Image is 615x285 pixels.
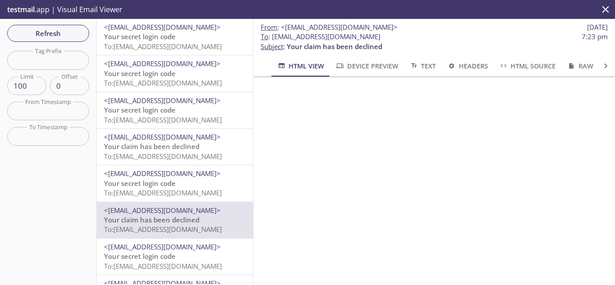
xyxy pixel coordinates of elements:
[97,202,253,238] div: <[EMAIL_ADDRESS][DOMAIN_NAME]>Your claim has been declinedTo:[EMAIL_ADDRESS][DOMAIN_NAME]
[566,60,593,72] span: Raw
[104,152,222,161] span: To: [EMAIL_ADDRESS][DOMAIN_NAME]
[261,32,608,51] p: :
[104,169,221,178] span: <[EMAIL_ADDRESS][DOMAIN_NAME]>
[104,262,222,271] span: To: [EMAIL_ADDRESS][DOMAIN_NAME]
[104,179,176,188] span: Your secret login code
[261,23,277,32] span: From
[104,105,176,114] span: Your secret login code
[104,78,222,87] span: To: [EMAIL_ADDRESS][DOMAIN_NAME]
[104,96,221,105] span: <[EMAIL_ADDRESS][DOMAIN_NAME]>
[281,23,398,32] span: <[EMAIL_ADDRESS][DOMAIN_NAME]>
[97,129,253,165] div: <[EMAIL_ADDRESS][DOMAIN_NAME]>Your claim has been declinedTo:[EMAIL_ADDRESS][DOMAIN_NAME]
[409,60,436,72] span: Text
[582,32,608,41] span: 7:23 pm
[14,27,82,39] span: Refresh
[97,239,253,275] div: <[EMAIL_ADDRESS][DOMAIN_NAME]>Your secret login codeTo:[EMAIL_ADDRESS][DOMAIN_NAME]
[97,19,253,55] div: <[EMAIL_ADDRESS][DOMAIN_NAME]>Your secret login codeTo:[EMAIL_ADDRESS][DOMAIN_NAME]
[104,242,221,251] span: <[EMAIL_ADDRESS][DOMAIN_NAME]>
[97,92,253,128] div: <[EMAIL_ADDRESS][DOMAIN_NAME]>Your secret login codeTo:[EMAIL_ADDRESS][DOMAIN_NAME]
[104,59,221,68] span: <[EMAIL_ADDRESS][DOMAIN_NAME]>
[97,55,253,91] div: <[EMAIL_ADDRESS][DOMAIN_NAME]>Your secret login codeTo:[EMAIL_ADDRESS][DOMAIN_NAME]
[104,132,221,141] span: <[EMAIL_ADDRESS][DOMAIN_NAME]>
[261,32,268,41] span: To
[104,206,221,215] span: <[EMAIL_ADDRESS][DOMAIN_NAME]>
[104,215,199,224] span: Your claim has been declined
[104,252,176,261] span: Your secret login code
[277,60,324,72] span: HTML View
[104,188,222,197] span: To: [EMAIL_ADDRESS][DOMAIN_NAME]
[7,25,89,42] button: Refresh
[335,60,398,72] span: Device Preview
[261,32,380,41] span: : [EMAIL_ADDRESS][DOMAIN_NAME]
[97,165,253,201] div: <[EMAIL_ADDRESS][DOMAIN_NAME]>Your secret login codeTo:[EMAIL_ADDRESS][DOMAIN_NAME]
[104,225,222,234] span: To: [EMAIL_ADDRESS][DOMAIN_NAME]
[587,23,608,32] span: [DATE]
[104,32,176,41] span: Your secret login code
[447,60,488,72] span: Headers
[287,42,382,51] span: Your claim has been declined
[104,142,199,151] span: Your claim has been declined
[261,42,283,51] span: Subject
[104,115,222,124] span: To: [EMAIL_ADDRESS][DOMAIN_NAME]
[104,23,221,32] span: <[EMAIL_ADDRESS][DOMAIN_NAME]>
[104,69,176,78] span: Your secret login code
[499,60,556,72] span: HTML Source
[7,5,35,14] span: testmail
[261,23,398,32] span: :
[104,42,222,51] span: To: [EMAIL_ADDRESS][DOMAIN_NAME]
